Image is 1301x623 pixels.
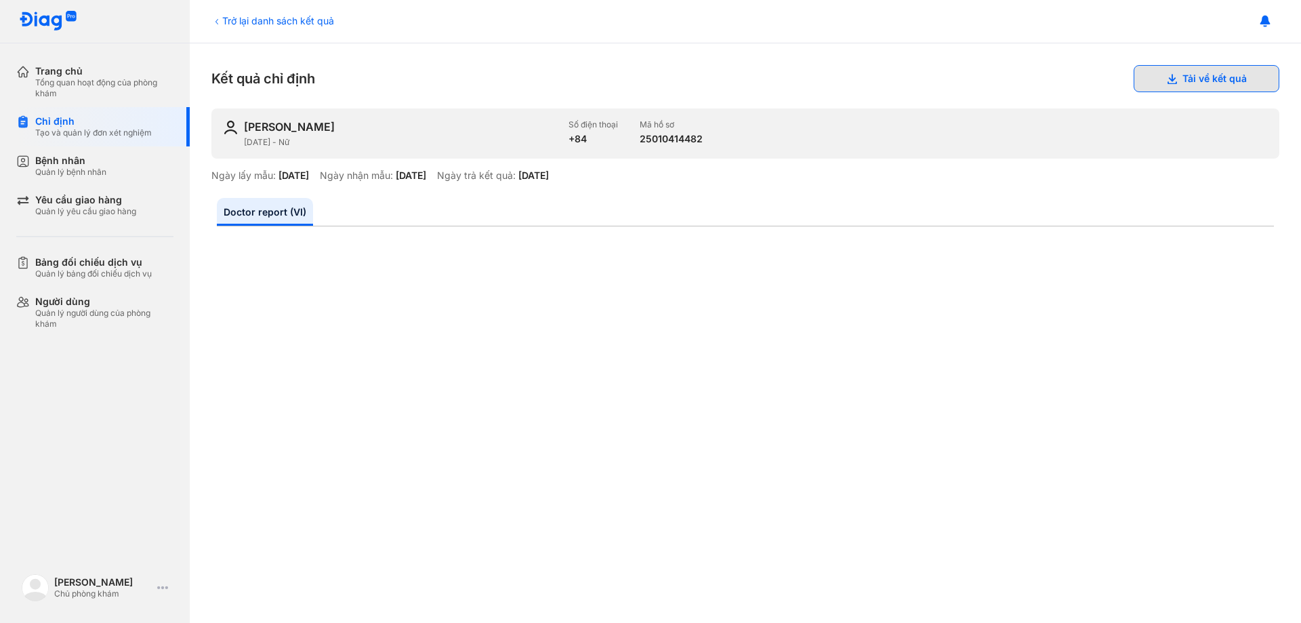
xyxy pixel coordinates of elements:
[35,115,152,127] div: Chỉ định
[320,169,393,182] div: Ngày nhận mẫu:
[35,127,152,138] div: Tạo và quản lý đơn xét nghiệm
[640,133,703,145] div: 25010414482
[54,588,152,599] div: Chủ phòng khám
[437,169,516,182] div: Ngày trả kết quả:
[569,119,618,130] div: Số điện thoại
[211,169,276,182] div: Ngày lấy mẫu:
[35,194,136,206] div: Yêu cầu giao hàng
[35,268,152,279] div: Quản lý bảng đối chiếu dịch vụ
[244,119,335,134] div: [PERSON_NAME]
[35,155,106,167] div: Bệnh nhân
[211,65,1279,92] div: Kết quả chỉ định
[22,574,49,601] img: logo
[35,77,173,99] div: Tổng quan hoạt động của phòng khám
[222,119,239,136] img: user-icon
[1134,65,1279,92] button: Tải về kết quả
[35,296,173,308] div: Người dùng
[54,576,152,588] div: [PERSON_NAME]
[569,133,618,145] div: +84
[640,119,703,130] div: Mã hồ sơ
[518,169,549,182] div: [DATE]
[35,308,173,329] div: Quản lý người dùng của phòng khám
[278,169,309,182] div: [DATE]
[396,169,426,182] div: [DATE]
[211,14,334,28] div: Trở lại danh sách kết quả
[217,198,313,226] a: Doctor report (VI)
[244,137,558,148] div: [DATE] - Nữ
[35,65,173,77] div: Trang chủ
[35,256,152,268] div: Bảng đối chiếu dịch vụ
[35,206,136,217] div: Quản lý yêu cầu giao hàng
[19,11,77,32] img: logo
[35,167,106,178] div: Quản lý bệnh nhân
